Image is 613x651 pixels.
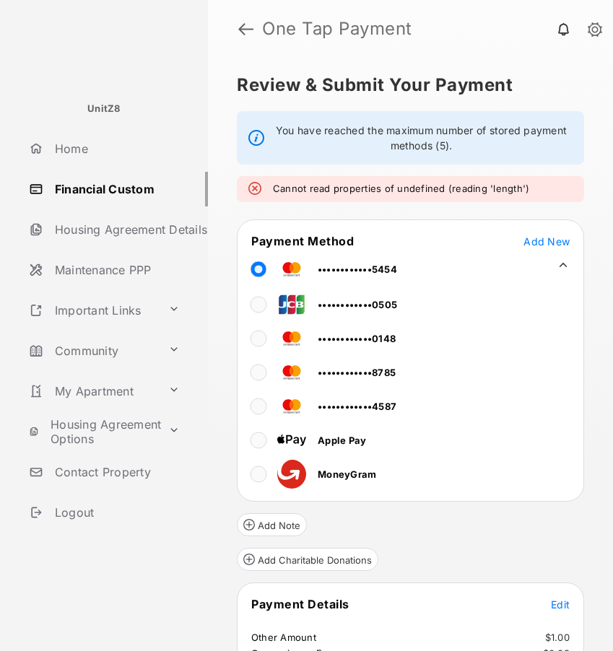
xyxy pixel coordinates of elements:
[318,299,397,310] span: ••••••••••••0505
[237,111,584,165] div: You have reached the maximum number of stored payment methods (5).
[23,495,208,530] a: Logout
[262,20,590,38] strong: One Tap Payment
[237,77,573,94] h5: Review & Submit Your Payment
[23,212,208,247] a: Housing Agreement Details
[23,333,162,368] a: Community
[23,253,208,287] a: Maintenance PPP
[237,513,307,536] button: Add Note
[251,597,349,611] span: Payment Details
[551,597,570,611] button: Edit
[23,374,162,408] a: My Apartment
[318,367,396,378] span: ••••••••••••8785
[273,182,529,196] em: Cannot read properties of undefined (reading 'length')
[318,401,396,412] span: ••••••••••••4587
[523,235,570,248] span: Add New
[544,631,570,644] td: $1.00
[318,468,376,480] span: MoneyGram
[23,131,208,166] a: Home
[318,434,366,446] span: Apple Pay
[318,263,397,275] span: ••••••••••••5454
[23,414,162,449] a: Housing Agreement Options
[318,333,396,344] span: ••••••••••••0148
[23,293,162,328] a: Important Links
[237,548,378,571] button: Add Charitable Donations
[87,102,121,116] p: UnitZ8
[23,455,208,489] a: Contact Property
[251,234,354,248] span: Payment Method
[23,172,208,206] a: Financial Custom
[551,598,570,611] span: Edit
[523,234,570,248] button: Add New
[251,631,317,644] td: Other Amount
